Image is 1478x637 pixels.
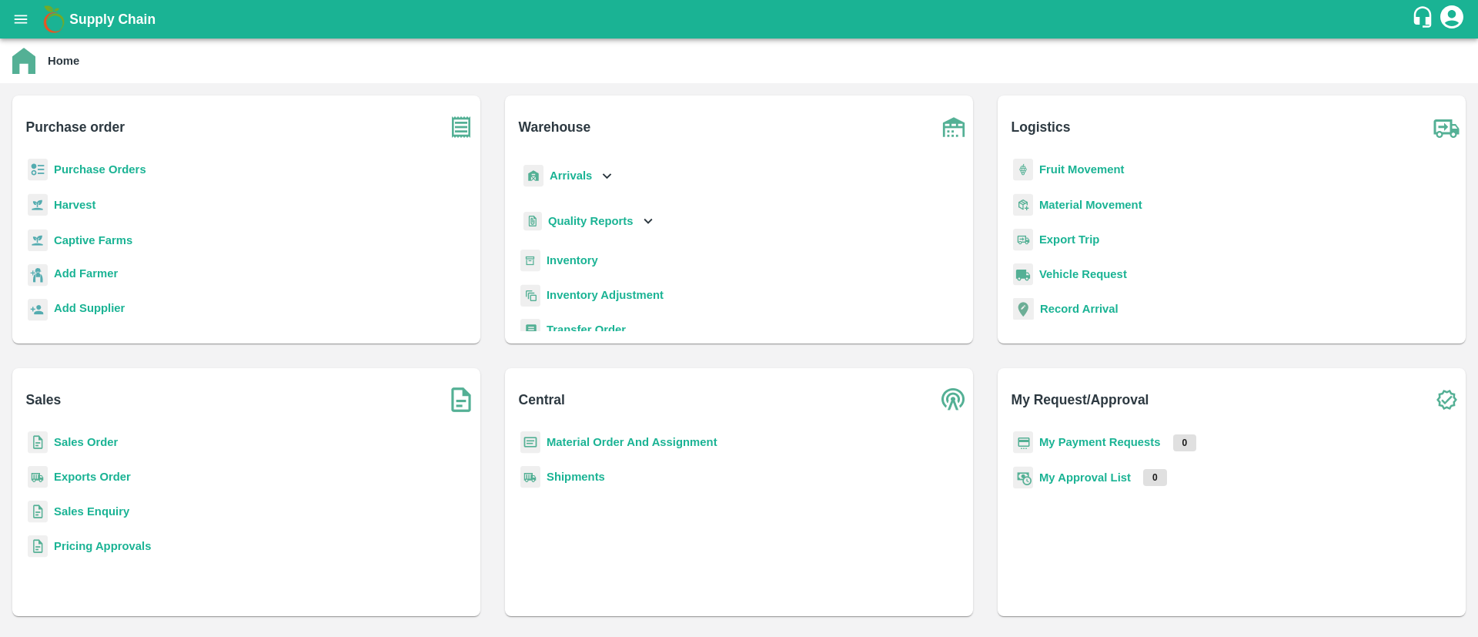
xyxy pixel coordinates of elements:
b: Arrivals [550,169,592,182]
img: payment [1013,431,1033,454]
button: open drawer [3,2,38,37]
a: Material Order And Assignment [547,436,717,448]
p: 0 [1143,469,1167,486]
a: Export Trip [1039,233,1099,246]
a: Add Supplier [54,300,125,320]
div: Quality Reports [520,206,657,237]
img: farmer [28,264,48,287]
img: shipments [520,466,540,488]
img: sales [28,501,48,523]
b: Sales [26,389,62,411]
div: Arrivals [520,159,616,193]
div: customer-support [1411,5,1438,33]
div: account of current user [1438,3,1466,35]
a: Captive Farms [54,234,132,246]
b: Purchase order [26,116,125,138]
p: 0 [1173,434,1197,451]
img: fruit [1013,159,1033,181]
img: supplier [28,299,48,321]
a: My Payment Requests [1039,436,1161,448]
b: Quality Reports [548,215,634,227]
img: shipments [28,466,48,488]
img: whTransfer [520,319,540,341]
img: home [12,48,35,74]
a: Vehicle Request [1039,268,1127,280]
img: soSales [442,381,480,419]
a: Harvest [54,199,95,211]
img: central [935,381,973,419]
a: Inventory [547,254,598,267]
img: purchase [442,108,480,146]
a: Sales Order [54,436,118,448]
a: Shipments [547,471,605,483]
b: Supply Chain [69,12,155,27]
b: Add Farmer [54,267,118,280]
a: Exports Order [54,471,131,483]
img: inventory [520,284,540,307]
b: Central [519,389,565,411]
a: Record Arrival [1040,303,1119,315]
a: Add Farmer [54,265,118,286]
a: Sales Enquiry [54,505,129,518]
b: Home [48,55,79,67]
img: vehicle [1013,263,1033,286]
img: material [1013,193,1033,216]
a: Fruit Movement [1039,163,1125,176]
b: My Request/Approval [1012,389,1149,411]
a: My Approval List [1039,471,1131,484]
img: reciept [28,159,48,181]
a: Pricing Approvals [54,540,151,552]
img: check [1427,381,1466,419]
img: whInventory [520,250,540,272]
a: Supply Chain [69,8,1411,30]
img: truck [1427,108,1466,146]
img: approval [1013,466,1033,489]
img: recordArrival [1013,298,1034,320]
b: Logistics [1012,116,1071,138]
img: qualityReport [523,212,542,231]
img: warehouse [935,108,973,146]
img: harvest [28,193,48,216]
a: Material Movement [1039,199,1142,211]
img: whArrival [523,165,543,187]
img: centralMaterial [520,431,540,454]
img: delivery [1013,229,1033,251]
a: Purchase Orders [54,163,146,176]
a: Inventory Adjustment [547,289,664,301]
a: Transfer Order [547,324,626,336]
img: sales [28,431,48,454]
b: Warehouse [519,116,591,138]
img: sales [28,535,48,558]
b: Add Supplier [54,302,125,314]
img: harvest [28,229,48,252]
img: logo [38,4,69,35]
